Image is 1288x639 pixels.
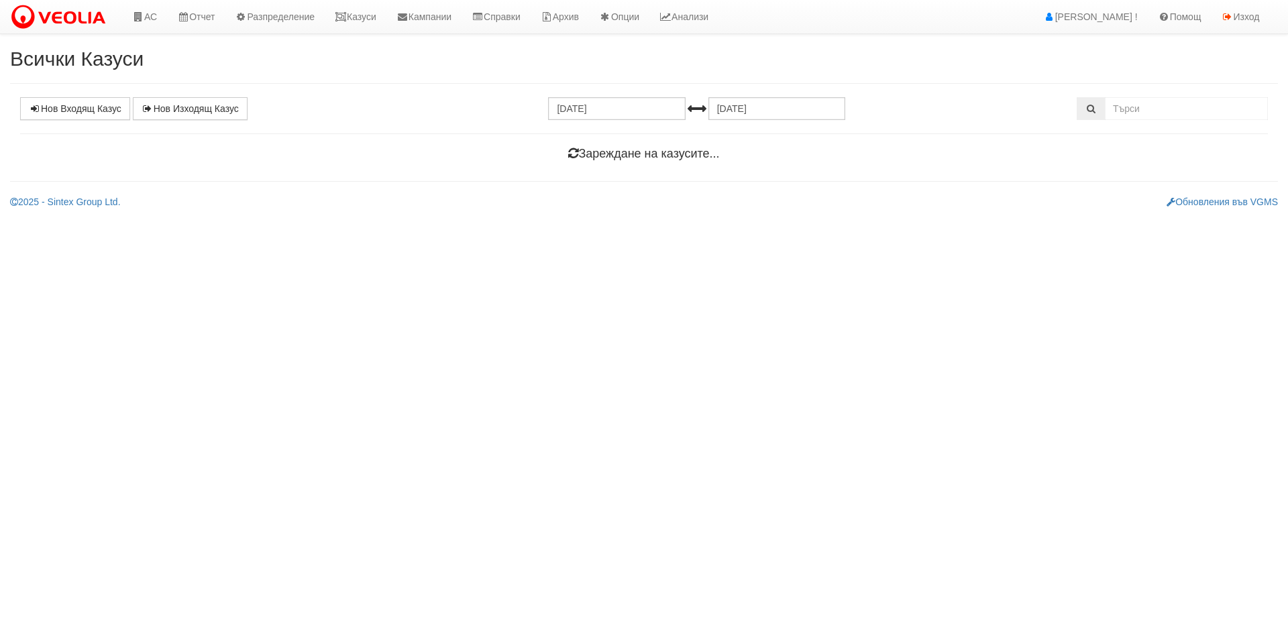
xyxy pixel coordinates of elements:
[1167,196,1278,207] a: Обновления във VGMS
[10,48,1278,70] h2: Всички Казуси
[133,97,248,120] a: Нов Изходящ Казус
[10,3,112,32] img: VeoliaLogo.png
[1105,97,1268,120] input: Търсене по Идентификатор, Бл/Вх/Ап, Тип, Описание, Моб. Номер, Имейл, Файл, Коментар,
[10,196,121,207] a: 2025 - Sintex Group Ltd.
[20,148,1268,161] h4: Зареждане на казусите...
[20,97,130,120] a: Нов Входящ Казус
